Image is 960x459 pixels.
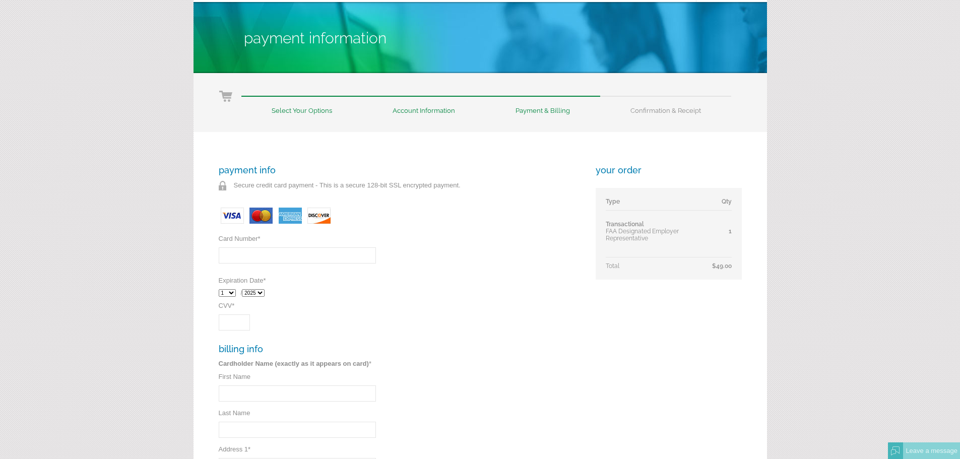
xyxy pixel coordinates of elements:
[891,446,900,455] img: Offline
[277,206,304,226] img: card-amex.jpg
[219,277,266,284] label: Expiration Date
[600,96,731,114] li: Confirmation & Receipt
[219,302,235,309] label: CVV
[606,198,712,211] td: Type
[244,29,387,47] span: Payment Information
[219,373,251,380] label: First Name
[606,221,644,228] span: Transactional
[362,96,485,114] li: Account Information
[247,206,275,226] img: card-mastercard.jpg
[241,96,362,114] li: Select Your Options
[219,175,582,195] p: Secure credit card payment - This is a secure 128-bit SSL encrypted payment.
[596,165,742,175] h3: your order
[903,442,960,459] div: Leave a message
[485,96,600,114] li: Payment & Billing
[606,211,712,257] td: FAA Designated Employer Representative
[219,206,246,226] img: card-visa.jpg
[219,165,582,175] h3: payment info
[219,445,251,453] label: Address 1
[219,360,369,367] strong: Cardholder Name (exactly as it appears on card)
[712,198,732,211] td: Qty
[219,409,250,417] label: Last Name
[606,257,712,270] td: Total
[712,263,732,270] span: $49.00
[305,206,333,226] img: card-discover.jpg
[712,211,732,257] td: 1
[219,235,261,242] label: Card Number
[219,344,582,354] h3: billing info
[219,284,582,302] div: /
